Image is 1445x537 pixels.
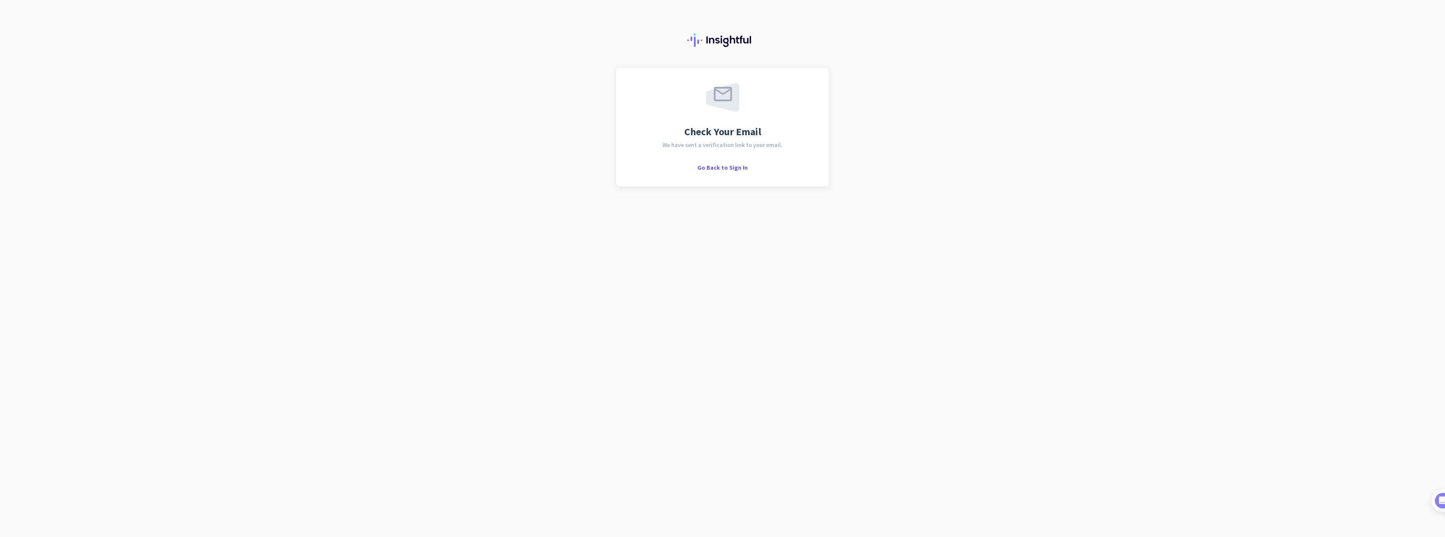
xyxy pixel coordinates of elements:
[697,164,748,171] span: Go Back to Sign In
[662,142,783,148] span: We have sent a verification link to your email.
[687,34,758,47] img: Insightful
[684,127,761,137] span: Check Your Email
[706,83,739,112] img: email-sent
